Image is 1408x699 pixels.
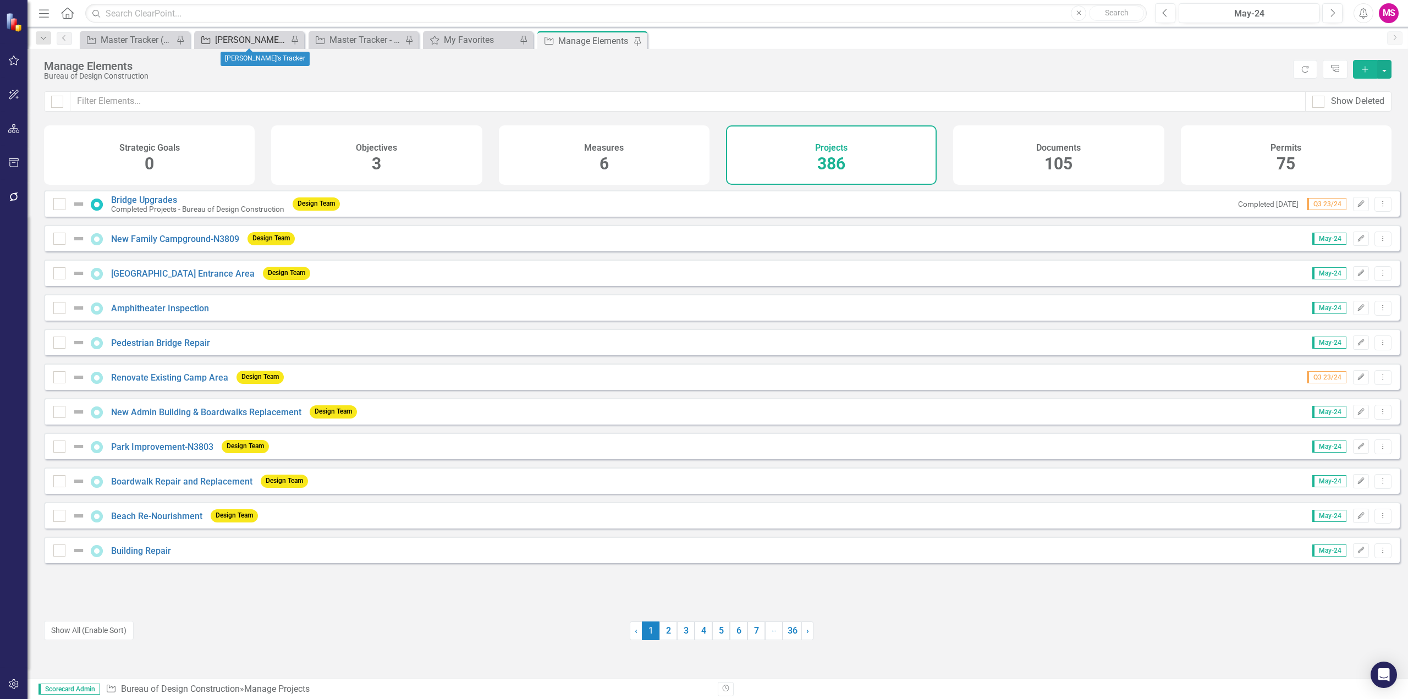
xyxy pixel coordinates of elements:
[5,13,25,32] img: ClearPoint Strategy
[1371,662,1397,688] div: Open Intercom Messenger
[111,234,239,244] a: New Family Campground-N3809
[659,621,677,640] a: 2
[1312,302,1346,314] span: May-24
[356,143,397,153] h4: Objectives
[72,440,85,453] img: Not Defined
[329,33,402,47] div: Master Tracker - Current User
[111,303,209,313] a: Amphitheater Inspection
[677,621,695,640] a: 3
[1036,143,1081,153] h4: Documents
[783,621,802,640] a: 36
[1379,3,1399,23] button: MS
[1307,198,1346,210] span: Q3 23/24
[72,509,85,522] img: Not Defined
[38,684,100,695] span: Scorecard Admin
[111,511,202,521] a: Beach Re-Nourishment
[1179,3,1319,23] button: May-24
[1312,337,1346,349] span: May-24
[730,621,747,640] a: 6
[145,154,154,173] span: 0
[111,195,177,205] a: Bridge Upgrades
[444,33,516,47] div: My Favorites
[1089,5,1144,21] button: Search
[1312,475,1346,487] span: May-24
[44,621,134,640] button: Show All (Enable Sort)
[372,154,381,173] span: 3
[111,442,213,452] a: Park Improvement-N3803
[72,475,85,488] img: Not Defined
[642,621,659,640] span: 1
[293,197,340,210] span: Design Team
[310,405,357,418] span: Design Team
[44,60,1288,72] div: Manage Elements
[221,52,310,66] div: [PERSON_NAME]'s Tracker
[1277,154,1295,173] span: 75
[1182,7,1316,20] div: May-24
[1238,200,1299,208] small: Completed [DATE]
[82,33,173,47] a: Master Tracker (External)
[85,4,1147,23] input: Search ClearPoint...
[1312,441,1346,453] span: May-24
[121,684,240,694] a: Bureau of Design Construction
[106,683,710,696] div: » Manage Projects
[1270,143,1301,153] h4: Permits
[635,625,637,636] span: ‹
[806,625,809,636] span: ›
[263,267,310,279] span: Design Team
[72,371,85,384] img: Not Defined
[815,143,848,153] h4: Projects
[1312,406,1346,418] span: May-24
[72,267,85,280] img: Not Defined
[1105,8,1129,17] span: Search
[197,33,288,47] a: [PERSON_NAME]'s Tracker
[695,621,712,640] a: 4
[1331,95,1384,108] div: Show Deleted
[215,33,288,47] div: [PERSON_NAME]'s Tracker
[72,232,85,245] img: Not Defined
[72,336,85,349] img: Not Defined
[111,546,171,556] a: Building Repair
[72,301,85,315] img: Not Defined
[211,509,258,522] span: Design Team
[248,232,295,245] span: Design Team
[558,34,631,48] div: Manage Elements
[119,143,180,153] h4: Strategic Goals
[111,268,255,279] a: [GEOGRAPHIC_DATA] Entrance Area
[1312,233,1346,245] span: May-24
[1312,544,1346,557] span: May-24
[237,371,284,383] span: Design Team
[70,91,1306,112] input: Filter Elements...
[111,407,301,417] a: New Admin Building & Boardwalks Replacement
[44,72,1288,80] div: Bureau of Design Construction
[1312,267,1346,279] span: May-24
[111,205,284,213] small: Completed Projects - Bureau of Design Construction
[222,440,269,453] span: Design Team
[111,338,210,348] a: Pedestrian Bridge Repair
[747,621,765,640] a: 7
[261,475,308,487] span: Design Team
[1307,371,1346,383] span: Q3 23/24
[111,476,252,487] a: Boardwalk Repair and Replacement
[311,33,402,47] a: Master Tracker - Current User
[817,154,845,173] span: 386
[72,405,85,419] img: Not Defined
[426,33,516,47] a: My Favorites
[72,197,85,211] img: Not Defined
[72,544,85,557] img: Not Defined
[111,372,228,383] a: Renovate Existing Camp Area
[584,143,624,153] h4: Measures
[599,154,609,173] span: 6
[1312,510,1346,522] span: May-24
[101,33,173,47] div: Master Tracker (External)
[1044,154,1072,173] span: 105
[712,621,730,640] a: 5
